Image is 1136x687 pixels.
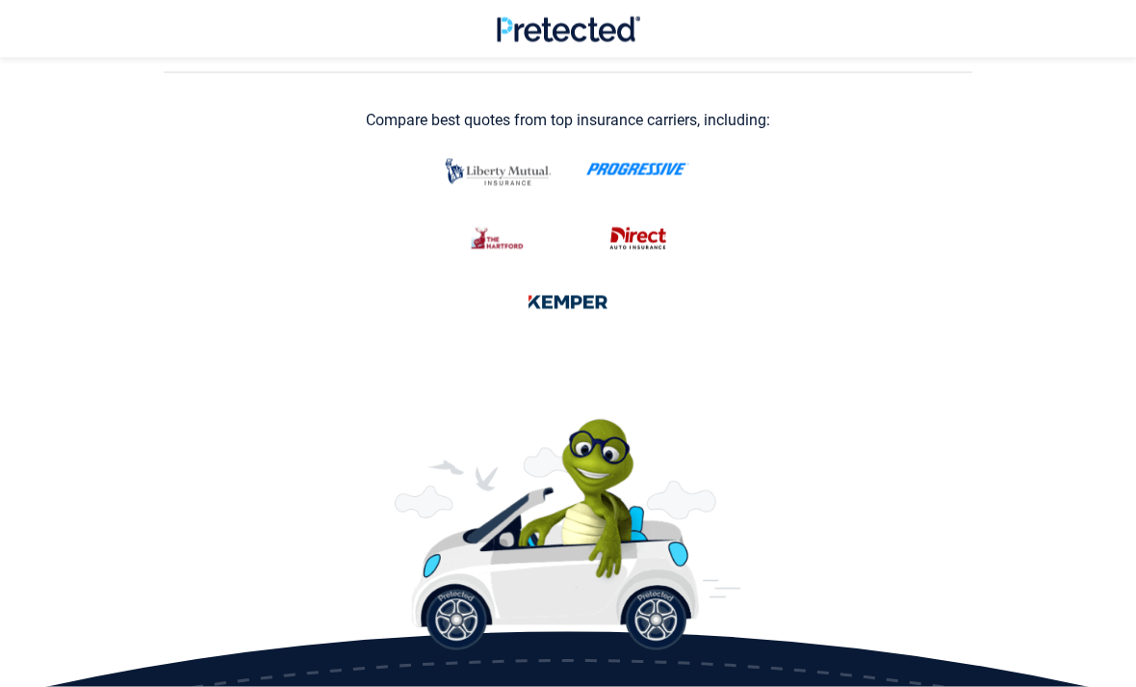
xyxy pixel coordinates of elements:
img: Pretected Logo [497,16,640,42]
img: kemper [517,282,619,323]
img: direct [600,219,677,259]
div: Compare best quotes from top insurance carriers, including: [366,112,770,129]
img: Perry the Turtle With a Car [395,419,741,650]
img: thehartford [460,219,536,259]
img: liberty [440,149,556,196]
img: progressive [586,163,689,176]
